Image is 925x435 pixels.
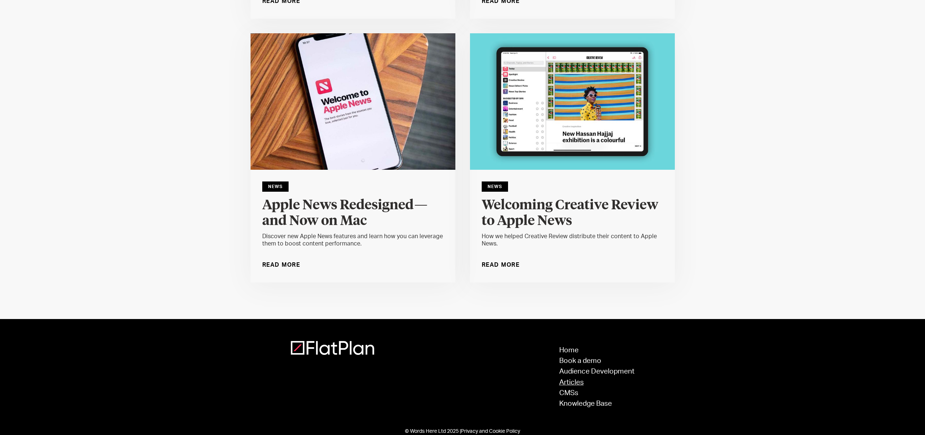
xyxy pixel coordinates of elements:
[262,259,301,271] a: Read More
[482,259,520,271] a: Read More
[262,181,289,192] div: News
[559,347,635,354] a: Home
[559,357,635,364] a: Book a demo
[262,198,444,229] h4: Apple News Redesigned — and Now on Mac
[461,429,520,434] a: Privacy and Cookie Policy
[482,198,663,233] a: Welcoming Creative Review to Apple News
[482,181,508,192] div: News
[291,428,635,435] div: © Words Here Ltd 2025 |
[559,379,635,386] a: Articles
[482,233,663,247] div: How we helped Creative Review distribute their content to Apple News.
[262,233,444,247] div: Discover new Apple News features and learn how you can leverage them to boost content performance.
[559,368,635,375] a: Audience Development
[482,198,663,229] h4: Welcoming Creative Review to Apple News
[559,390,635,397] a: CMSs
[262,198,444,233] a: Apple News Redesigned — and Now on Mac
[559,400,635,407] a: Knowledge Base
